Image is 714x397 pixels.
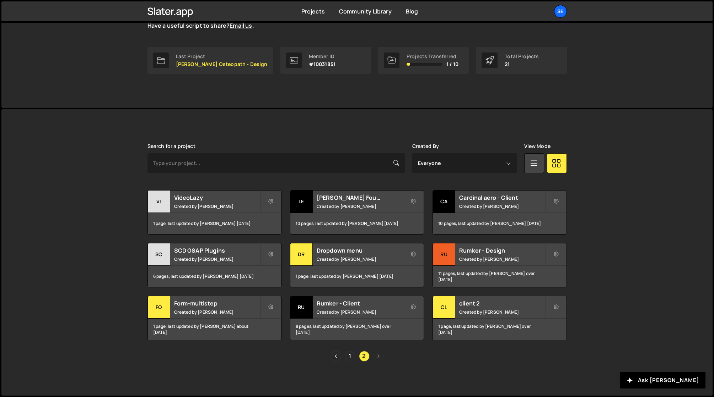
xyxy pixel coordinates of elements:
[505,61,539,67] p: 21
[459,256,545,262] small: Created by [PERSON_NAME]
[433,213,566,234] div: 10 pages, last updated by [PERSON_NAME] [DATE]
[524,143,551,149] label: View Mode
[148,213,281,234] div: 1 page, last updated by [PERSON_NAME] [DATE]
[147,47,273,74] a: Last Project [PERSON_NAME] Osteopath - Design
[317,299,402,307] h2: Rumker - Client
[433,296,455,319] div: cl
[174,194,260,202] h2: VideoLazy
[147,190,281,235] a: Vi VideoLazy Created by [PERSON_NAME] 1 page, last updated by [PERSON_NAME] [DATE]
[412,143,439,149] label: Created By
[433,190,567,235] a: Ca Cardinal aero - Client Created by [PERSON_NAME] 10 pages, last updated by [PERSON_NAME] [DATE]
[446,61,458,67] span: 1 / 10
[174,247,260,254] h2: SCD GSAP Plugins
[554,5,567,18] a: Se
[147,296,281,340] a: Fo Form-multistep Created by [PERSON_NAME] 1 page, last updated by [PERSON_NAME] about [DATE]
[317,194,402,202] h2: [PERSON_NAME] Foundation - Client
[620,372,705,388] button: Ask [PERSON_NAME]
[148,296,170,319] div: Fo
[147,351,567,362] div: Pagination
[459,247,545,254] h2: Rumker - Design
[174,309,260,315] small: Created by [PERSON_NAME]
[176,54,268,59] div: Last Project
[174,203,260,209] small: Created by [PERSON_NAME]
[290,213,424,234] div: 10 pages, last updated by [PERSON_NAME] [DATE]
[290,266,424,287] div: 1 page, last updated by [PERSON_NAME] [DATE]
[174,256,260,262] small: Created by [PERSON_NAME]
[147,143,195,149] label: Search for a project
[331,351,341,362] a: Previous page
[317,309,402,315] small: Created by [PERSON_NAME]
[148,243,170,266] div: SC
[433,266,566,287] div: 11 pages, last updated by [PERSON_NAME] over [DATE]
[339,7,392,15] a: Community Library
[433,191,455,213] div: Ca
[433,319,566,340] div: 1 page, last updated by [PERSON_NAME] over [DATE]
[309,54,335,59] div: Member ID
[147,153,405,173] input: Type your project...
[459,299,545,307] h2: client 2
[433,243,567,287] a: Ru Rumker - Design Created by [PERSON_NAME] 11 pages, last updated by [PERSON_NAME] over [DATE]
[407,54,458,59] div: Projects Transferred
[290,243,313,266] div: Dr
[301,7,325,15] a: Projects
[290,190,424,235] a: Le [PERSON_NAME] Foundation - Client Created by [PERSON_NAME] 10 pages, last updated by [PERSON_N...
[148,266,281,287] div: 6 pages, last updated by [PERSON_NAME] [DATE]
[459,309,545,315] small: Created by [PERSON_NAME]
[147,243,281,287] a: SC SCD GSAP Plugins Created by [PERSON_NAME] 6 pages, last updated by [PERSON_NAME] [DATE]
[433,243,455,266] div: Ru
[406,7,418,15] a: Blog
[290,191,313,213] div: Le
[290,243,424,287] a: Dr Dropdown menu Created by [PERSON_NAME] 1 page, last updated by [PERSON_NAME] [DATE]
[459,203,545,209] small: Created by [PERSON_NAME]
[290,296,424,340] a: Ru Rumker - Client Created by [PERSON_NAME] 8 pages, last updated by [PERSON_NAME] over [DATE]
[317,203,402,209] small: Created by [PERSON_NAME]
[290,319,424,340] div: 8 pages, last updated by [PERSON_NAME] over [DATE]
[290,296,313,319] div: Ru
[459,194,545,202] h2: Cardinal aero - Client
[148,191,170,213] div: Vi
[230,22,252,29] a: Email us
[317,256,402,262] small: Created by [PERSON_NAME]
[309,61,335,67] p: #10031851
[345,351,355,362] a: Page 1
[317,247,402,254] h2: Dropdown menu
[174,299,260,307] h2: Form-multistep
[148,319,281,340] div: 1 page, last updated by [PERSON_NAME] about [DATE]
[433,296,567,340] a: cl client 2 Created by [PERSON_NAME] 1 page, last updated by [PERSON_NAME] over [DATE]
[176,61,268,67] p: [PERSON_NAME] Osteopath - Design
[505,54,539,59] div: Total Projects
